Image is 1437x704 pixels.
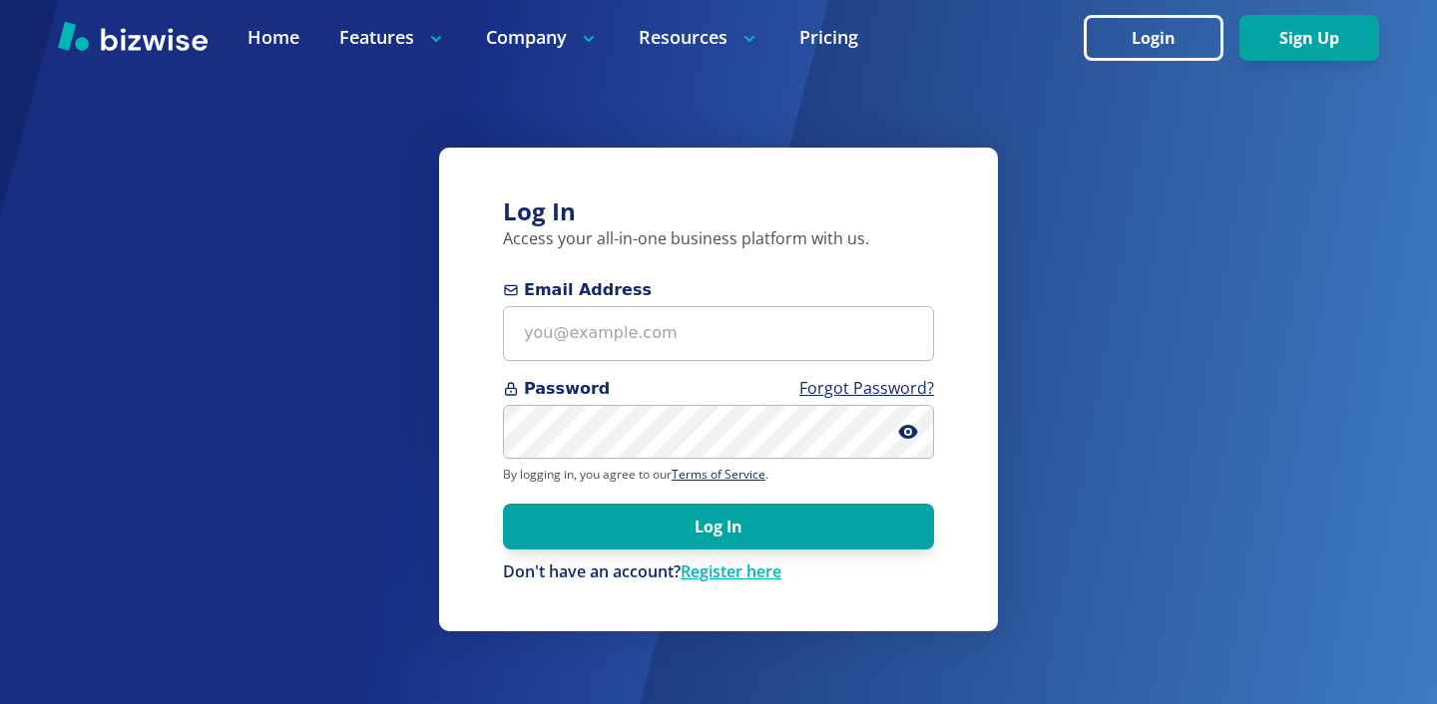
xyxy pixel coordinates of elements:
[639,25,759,50] p: Resources
[486,25,599,50] p: Company
[503,278,934,302] span: Email Address
[58,21,208,51] img: Bizwise Logo
[503,504,934,549] button: Log In
[1084,29,1239,48] a: Login
[247,25,299,50] a: Home
[503,561,934,583] div: Don't have an account?Register here
[1084,15,1223,61] button: Login
[503,195,934,228] h3: Log In
[339,25,446,50] p: Features
[1239,29,1379,48] a: Sign Up
[799,25,858,50] a: Pricing
[503,228,934,250] p: Access your all-in-one business platform with us.
[1239,15,1379,61] button: Sign Up
[799,377,934,399] a: Forgot Password?
[503,306,934,361] input: you@example.com
[503,561,934,583] p: Don't have an account?
[681,560,781,582] a: Register here
[503,377,934,401] span: Password
[503,467,934,483] p: By logging in, you agree to our .
[672,466,765,483] a: Terms of Service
